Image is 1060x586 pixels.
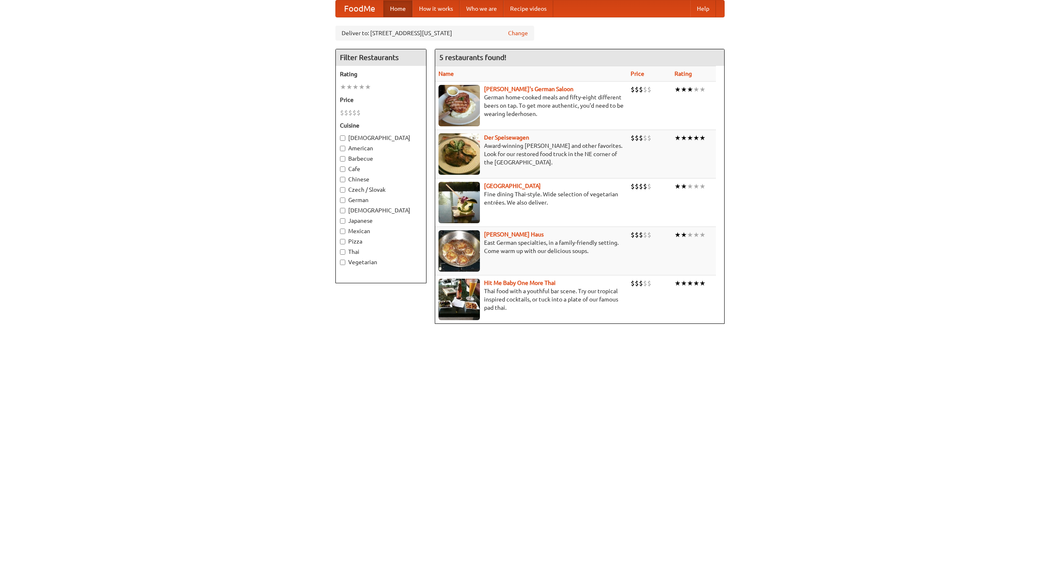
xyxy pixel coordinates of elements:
li: ★ [699,279,706,288]
img: esthers.jpg [438,85,480,126]
li: $ [647,230,651,239]
li: $ [348,108,352,117]
label: Japanese [340,217,422,225]
li: ★ [693,182,699,191]
a: Hit Me Baby One More Thai [484,280,556,286]
label: [DEMOGRAPHIC_DATA] [340,206,422,215]
img: babythai.jpg [438,279,480,320]
li: ★ [681,182,687,191]
img: speisewagen.jpg [438,133,480,175]
li: ★ [675,279,681,288]
li: $ [635,85,639,94]
li: $ [643,133,647,142]
img: satay.jpg [438,182,480,223]
li: ★ [687,279,693,288]
li: ★ [340,82,346,92]
li: ★ [687,85,693,94]
h5: Rating [340,70,422,78]
label: Mexican [340,227,422,235]
li: $ [643,85,647,94]
li: $ [639,279,643,288]
li: $ [647,133,651,142]
label: American [340,144,422,152]
h4: Filter Restaurants [336,49,426,66]
a: Change [508,29,528,37]
h5: Price [340,96,422,104]
b: [PERSON_NAME]'s German Saloon [484,86,573,92]
li: ★ [687,182,693,191]
p: East German specialties, in a family-friendly setting. Come warm up with our delicious soups. [438,239,624,255]
a: Recipe videos [503,0,553,17]
li: $ [631,279,635,288]
li: $ [635,279,639,288]
input: Vegetarian [340,260,345,265]
li: ★ [687,133,693,142]
input: [DEMOGRAPHIC_DATA] [340,208,345,213]
li: $ [643,230,647,239]
li: $ [340,108,344,117]
li: ★ [693,133,699,142]
div: Deliver to: [STREET_ADDRESS][US_STATE] [335,26,534,41]
a: Rating [675,70,692,77]
li: $ [647,279,651,288]
input: Mexican [340,229,345,234]
h5: Cuisine [340,121,422,130]
a: Who we are [460,0,503,17]
li: $ [631,85,635,94]
li: ★ [365,82,371,92]
li: ★ [359,82,365,92]
li: $ [639,182,643,191]
li: $ [352,108,357,117]
li: ★ [675,133,681,142]
input: German [340,198,345,203]
p: German home-cooked meals and fifty-eight different beers on tap. To get more authentic, you'd nee... [438,93,624,118]
li: ★ [699,85,706,94]
label: Vegetarian [340,258,422,266]
li: ★ [699,133,706,142]
li: ★ [681,133,687,142]
label: Barbecue [340,154,422,163]
li: $ [643,182,647,191]
li: ★ [675,230,681,239]
img: kohlhaus.jpg [438,230,480,272]
li: $ [631,133,635,142]
a: [GEOGRAPHIC_DATA] [484,183,541,189]
li: $ [643,279,647,288]
li: ★ [352,82,359,92]
label: Thai [340,248,422,256]
label: Czech / Slovak [340,186,422,194]
a: Name [438,70,454,77]
a: FoodMe [336,0,383,17]
li: $ [357,108,361,117]
li: ★ [693,279,699,288]
li: $ [631,230,635,239]
li: ★ [346,82,352,92]
li: $ [631,182,635,191]
input: Japanese [340,218,345,224]
input: [DEMOGRAPHIC_DATA] [340,135,345,141]
li: $ [635,133,639,142]
li: $ [647,85,651,94]
input: Chinese [340,177,345,182]
input: American [340,146,345,151]
a: Help [690,0,716,17]
li: $ [639,133,643,142]
a: Price [631,70,644,77]
li: ★ [687,230,693,239]
label: Chinese [340,175,422,183]
a: [PERSON_NAME] Haus [484,231,544,238]
label: Pizza [340,237,422,246]
li: ★ [681,85,687,94]
li: ★ [693,85,699,94]
label: Cafe [340,165,422,173]
input: Cafe [340,166,345,172]
a: Der Speisewagen [484,134,529,141]
a: Home [383,0,412,17]
p: Thai food with a youthful bar scene. Try our tropical inspired cocktails, or tuck into a plate of... [438,287,624,312]
input: Czech / Slovak [340,187,345,193]
li: $ [647,182,651,191]
label: German [340,196,422,204]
